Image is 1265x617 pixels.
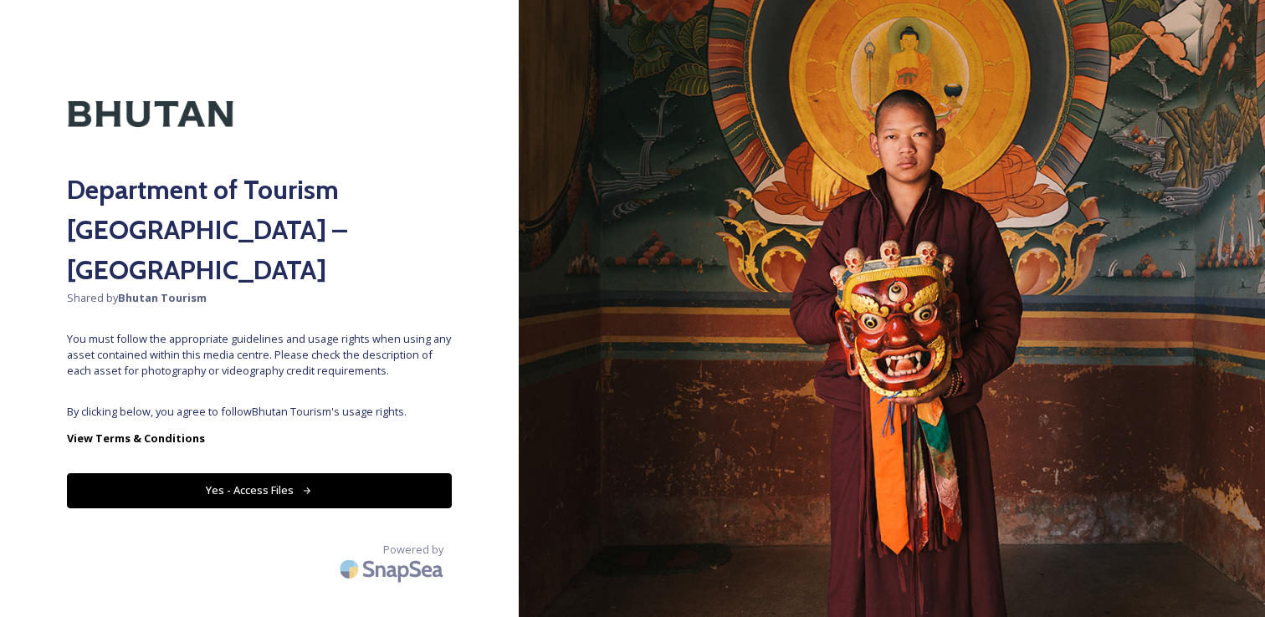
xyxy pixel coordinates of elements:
[67,431,205,446] strong: View Terms & Conditions
[335,549,452,589] img: SnapSea Logo
[67,331,452,380] span: You must follow the appropriate guidelines and usage rights when using any asset contained within...
[67,404,452,420] span: By clicking below, you agree to follow Bhutan Tourism 's usage rights.
[67,170,452,290] h2: Department of Tourism [GEOGRAPHIC_DATA] – [GEOGRAPHIC_DATA]
[67,473,452,507] button: Yes - Access Files
[67,67,234,161] img: Kingdom-of-Bhutan-Logo.png
[67,290,452,306] span: Shared by
[67,428,452,448] a: View Terms & Conditions
[118,290,207,305] strong: Bhutan Tourism
[383,542,443,558] span: Powered by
